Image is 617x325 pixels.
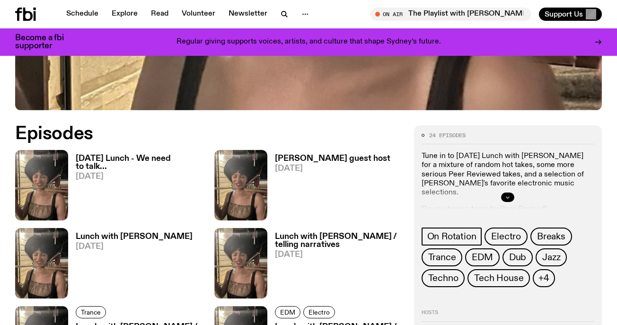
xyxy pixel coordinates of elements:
[267,233,402,299] a: Lunch with [PERSON_NAME] / telling narratives[DATE]
[145,8,174,21] a: Read
[485,228,528,246] a: Electro
[422,228,482,246] a: On Rotation
[76,173,203,181] span: [DATE]
[545,10,583,18] span: Support Us
[68,233,193,299] a: Lunch with [PERSON_NAME][DATE]
[467,269,530,287] a: Tech House
[76,306,106,318] a: Trance
[81,309,101,316] span: Trance
[429,133,466,138] span: 24 episodes
[106,8,143,21] a: Explore
[76,233,193,241] h3: Lunch with [PERSON_NAME]
[68,155,203,220] a: [DATE] Lunch - We need to talk...[DATE]
[422,152,594,197] p: Tune in to [DATE] Lunch with [PERSON_NAME] for a mixture of random hot takes, some more serious P...
[15,34,76,50] h3: Become a fbi supporter
[428,252,456,263] span: Trance
[275,233,402,249] h3: Lunch with [PERSON_NAME] / telling narratives
[533,269,555,287] button: +4
[538,273,549,283] span: +4
[472,252,493,263] span: EDM
[536,248,567,266] a: Jazz
[267,155,390,220] a: [PERSON_NAME] guest host[DATE]
[223,8,273,21] a: Newsletter
[275,165,390,173] span: [DATE]
[422,310,594,321] h2: Hosts
[76,155,203,171] h3: [DATE] Lunch - We need to talk...
[502,248,533,266] a: Dub
[176,8,221,21] a: Volunteer
[308,309,330,316] span: Electro
[491,231,521,242] span: Electro
[275,155,390,163] h3: [PERSON_NAME] guest host
[539,8,602,21] button: Support Us
[422,269,465,287] a: Techno
[530,228,572,246] a: Breaks
[76,243,193,251] span: [DATE]
[303,306,335,318] a: Electro
[465,248,499,266] a: EDM
[509,252,526,263] span: Dub
[542,252,560,263] span: Jazz
[280,309,295,316] span: EDM
[275,251,402,259] span: [DATE]
[370,8,531,21] button: On AirThe Playlist with [PERSON_NAME], [PERSON_NAME], [PERSON_NAME], and Raf
[428,273,458,283] span: Techno
[474,273,523,283] span: Tech House
[176,38,441,46] p: Regular giving supports voices, artists, and culture that shape Sydney’s future.
[275,306,300,318] a: EDM
[422,248,463,266] a: Trance
[15,125,403,142] h2: Episodes
[427,231,476,242] span: On Rotation
[537,231,565,242] span: Breaks
[61,8,104,21] a: Schedule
